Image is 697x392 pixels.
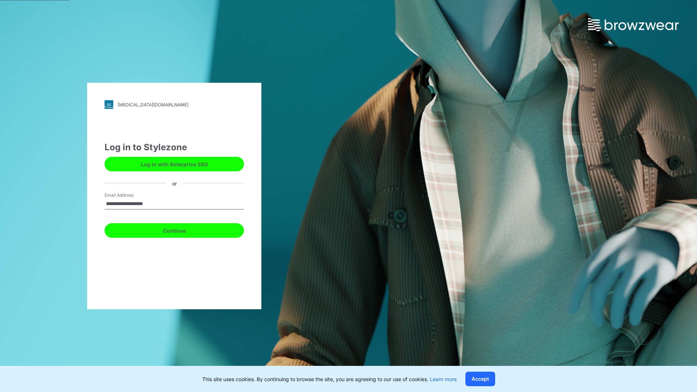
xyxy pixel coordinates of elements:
button: Log in with Enterprise SSO [105,157,244,171]
button: Continue [105,223,244,238]
p: This site uses cookies. By continuing to browse the site, you are agreeing to our use of cookies. [202,375,457,383]
div: or [166,179,183,187]
label: Email Address [105,192,155,199]
img: browzwear-logo.73288ffb.svg [588,18,679,31]
div: [MEDICAL_DATA][DOMAIN_NAME] [118,102,188,107]
a: [MEDICAL_DATA][DOMAIN_NAME] [105,100,244,109]
button: Accept [465,372,495,386]
img: svg+xml;base64,PHN2ZyB3aWR0aD0iMjgiIGhlaWdodD0iMjgiIHZpZXdCb3g9IjAgMCAyOCAyOCIgZmlsbD0ibm9uZSIgeG... [105,100,113,109]
a: Learn more [430,376,457,382]
div: Log in to Stylezone [105,141,244,154]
